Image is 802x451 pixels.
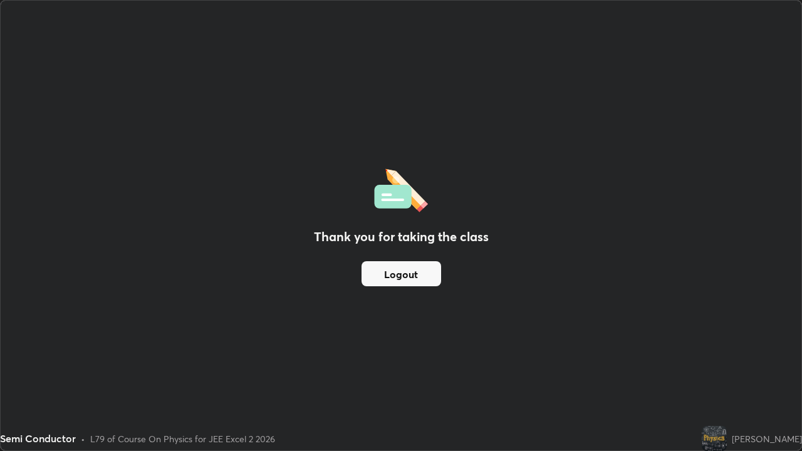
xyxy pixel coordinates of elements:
[314,227,489,246] h2: Thank you for taking the class
[362,261,441,286] button: Logout
[374,165,428,212] img: offlineFeedback.1438e8b3.svg
[81,432,85,445] div: •
[90,432,275,445] div: L79 of Course On Physics for JEE Excel 2 2026
[732,432,802,445] div: [PERSON_NAME]
[702,426,727,451] img: 06912f4de0e0415f89b55fa2d261602c.jpg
